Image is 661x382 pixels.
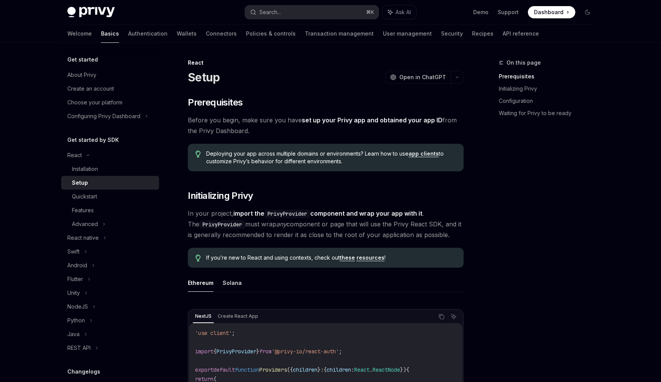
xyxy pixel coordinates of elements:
[259,348,272,355] span: from
[61,203,159,217] a: Features
[317,366,321,373] span: }
[506,58,541,67] span: On this page
[370,366,373,373] span: .
[351,366,354,373] span: :
[339,348,342,355] span: ;
[188,115,464,136] span: Before you begin, make sure you have from the Privy Dashboard.
[373,366,400,373] span: ReactNode
[206,150,456,165] span: Deploying your app across multiple domains or environments? Learn how to use to customize Privy’s...
[195,330,232,336] span: 'use client'
[67,330,80,339] div: Java
[581,6,594,18] button: Toggle dark mode
[324,366,327,373] span: {
[213,348,217,355] span: {
[449,312,459,322] button: Ask AI
[67,151,82,160] div: React
[67,98,122,107] div: Choose your platform
[383,24,432,43] a: User management
[67,367,100,376] h5: Changelogs
[276,220,287,228] em: any
[215,312,260,321] div: Create React App
[302,116,443,124] a: set up your Privy app and obtained your app ID
[67,343,91,353] div: REST API
[128,24,168,43] a: Authentication
[195,255,201,262] svg: Tip
[188,190,253,202] span: Initializing Privy
[406,366,409,373] span: {
[436,312,446,322] button: Copy the contents from the code block
[72,164,98,174] div: Installation
[188,274,213,292] button: Ethereum
[195,366,213,373] span: export
[213,366,235,373] span: default
[385,71,451,84] button: Open in ChatGPT
[67,316,85,325] div: Python
[67,112,140,121] div: Configuring Privy Dashboard
[61,162,159,176] a: Installation
[67,7,115,18] img: dark logo
[321,366,324,373] span: :
[188,208,464,240] span: In your project, . The must wrap component or page that will use the Privy React SDK, and it is g...
[233,210,422,217] strong: import the component and wrap your app with it
[357,254,384,261] a: resources
[67,24,92,43] a: Welcome
[67,302,88,311] div: NodeJS
[61,96,159,109] a: Choose your platform
[472,24,493,43] a: Recipes
[61,176,159,190] a: Setup
[61,82,159,96] a: Create an account
[72,192,97,201] div: Quickstart
[193,312,214,321] div: NextJS
[67,70,96,80] div: About Privy
[199,220,245,229] code: PrivyProvider
[441,24,463,43] a: Security
[499,70,600,83] a: Prerequisites
[528,6,575,18] a: Dashboard
[72,178,88,187] div: Setup
[259,8,281,17] div: Search...
[67,135,119,145] h5: Get started by SDK
[327,366,351,373] span: children
[534,8,563,16] span: Dashboard
[340,254,355,261] a: these
[101,24,119,43] a: Basics
[223,274,242,292] button: Solana
[354,366,370,373] span: React
[67,247,80,256] div: Swift
[256,348,259,355] span: }
[499,107,600,119] a: Waiting for Privy to be ready
[400,366,406,373] span: })
[409,150,439,157] a: app clients
[188,96,243,109] span: Prerequisites
[72,206,94,215] div: Features
[195,348,213,355] span: import
[177,24,197,43] a: Wallets
[232,330,235,336] span: ;
[246,24,296,43] a: Policies & controls
[259,366,287,373] span: Providers
[366,9,374,15] span: ⌘ K
[305,24,374,43] a: Transaction management
[499,83,600,95] a: Initializing Privy
[206,254,456,262] span: If you’re new to React and using contexts, check out !
[245,5,379,19] button: Search...⌘K
[293,366,317,373] span: children
[399,73,446,81] span: Open in ChatGPT
[264,210,310,218] code: PrivyProvider
[67,261,87,270] div: Android
[67,288,80,297] div: Unity
[473,8,488,16] a: Demo
[188,59,464,67] div: React
[383,5,416,19] button: Ask AI
[235,366,259,373] span: function
[498,8,519,16] a: Support
[499,95,600,107] a: Configuration
[206,24,237,43] a: Connectors
[503,24,539,43] a: API reference
[67,84,114,93] div: Create an account
[61,190,159,203] a: Quickstart
[272,348,339,355] span: '@privy-io/react-auth'
[287,366,293,373] span: ({
[396,8,411,16] span: Ask AI
[67,233,99,242] div: React native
